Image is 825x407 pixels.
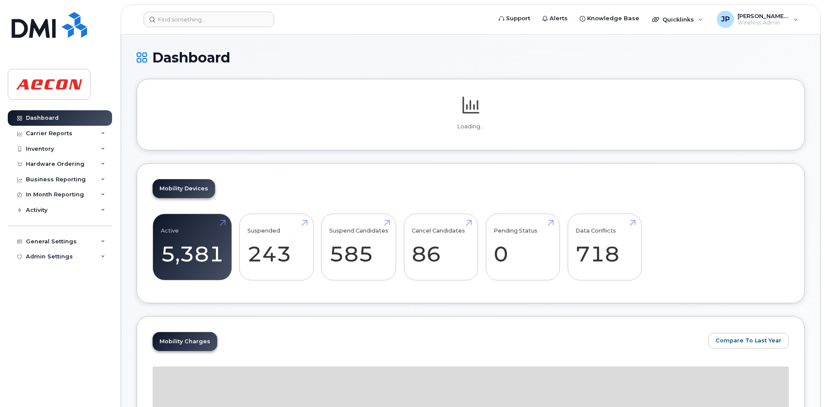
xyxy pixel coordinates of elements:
span: Compare To Last Year [716,336,781,345]
a: Suspended 243 [247,219,306,276]
a: Active 5,381 [161,219,224,276]
a: Mobility Devices [153,179,215,198]
button: Compare To Last Year [708,333,789,348]
h1: Dashboard [137,50,805,65]
p: Loading... [153,123,789,130]
a: Suspend Candidates 585 [329,219,388,276]
a: Cancel Candidates 86 [412,219,470,276]
a: Data Conflicts 718 [575,219,634,276]
a: Pending Status 0 [494,219,552,276]
a: Mobility Charges [153,332,217,351]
